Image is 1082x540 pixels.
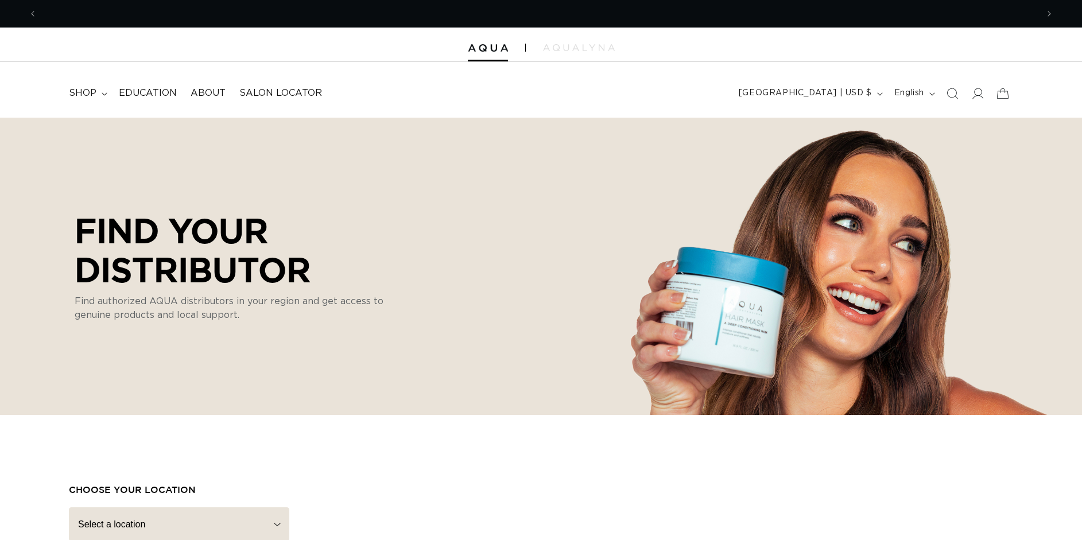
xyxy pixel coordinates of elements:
[184,80,232,106] a: About
[69,87,96,99] span: shop
[739,87,872,99] span: [GEOGRAPHIC_DATA] | USD $
[1037,3,1062,25] button: Next announcement
[468,44,508,52] img: Aqua Hair Extensions
[239,87,322,99] span: Salon Locator
[69,484,1013,496] h3: choose your location
[75,211,390,289] p: FIND YOUR DISTRIBUTOR
[20,3,45,25] button: Previous announcement
[543,44,615,51] img: aqualyna.com
[119,87,177,99] span: Education
[732,83,887,104] button: [GEOGRAPHIC_DATA] | USD $
[887,83,940,104] button: English
[62,80,112,106] summary: shop
[75,294,390,322] p: Find authorized AQUA distributors in your region and get access to genuine products and local sup...
[191,87,226,99] span: About
[894,87,924,99] span: English
[112,80,184,106] a: Education
[940,81,965,106] summary: Search
[232,80,329,106] a: Salon Locator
